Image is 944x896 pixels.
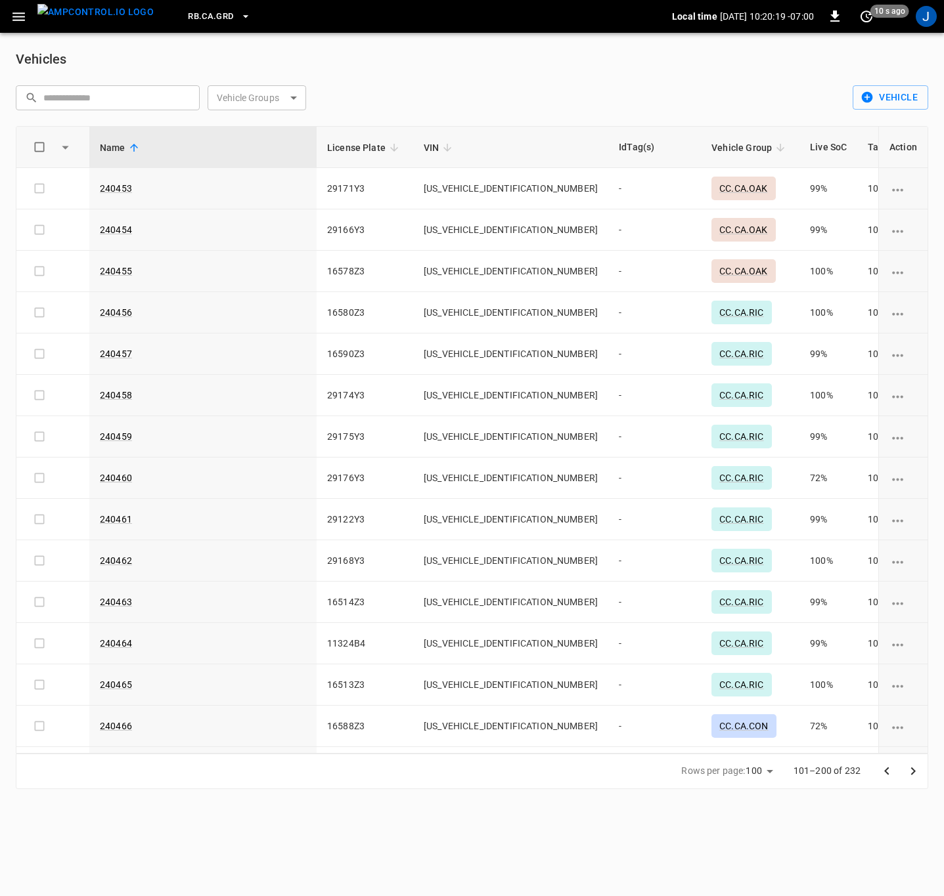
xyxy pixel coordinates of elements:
[317,292,413,333] td: 16580Z3
[413,333,608,375] td: [US_VEHICLE_IDENTIFICATION_NUMBER]
[413,168,608,209] td: [US_VEHICLE_IDENTIFICATION_NUMBER]
[900,758,926,784] button: Go to next page
[889,637,917,650] div: vehicle options
[100,390,132,400] a: 240458
[100,224,132,235] a: 240454
[413,499,608,540] td: [US_VEHICLE_IDENTIFICATION_NUMBER]
[317,416,413,458] td: 29175Y3
[711,466,771,490] div: CC.CA.RIC
[799,540,857,582] td: 100%
[16,49,66,70] h6: Vehicles
[711,301,771,324] div: CC.CA.RIC
[317,499,413,540] td: 29122Y3
[317,540,413,582] td: 29168Y3
[720,10,814,23] p: [DATE] 10:20:19 -07:00
[413,706,608,747] td: [US_VEHICLE_IDENTIFICATION_NUMBER]
[889,513,917,526] div: vehicle options
[799,251,857,292] td: 100%
[619,514,621,524] span: -
[100,597,132,607] a: 240463
[413,292,608,333] td: [US_VEHICLE_IDENTIFICATION_NUMBER]
[799,706,857,747] td: 72%
[870,5,909,18] span: 10 s ago
[619,307,621,318] span: -
[608,127,701,168] th: IdTag(s)
[799,209,857,251] td: 99%
[799,375,857,416] td: 100%
[100,721,132,731] a: 240466
[100,514,132,524] a: 240461
[317,458,413,499] td: 29176Y3
[413,664,608,706] td: [US_VEHICLE_IDENTIFICATION_NUMBER]
[857,664,926,706] td: 100%
[857,292,926,333] td: 100%
[889,182,917,195] div: vehicle options
[100,349,132,359] a: 240457
[619,597,621,607] span: -
[711,177,775,200] div: CC.CA.OAK
[711,549,771,572] div: CC.CA.RIC
[799,333,857,375] td: 99%
[746,761,777,780] div: 100
[857,706,926,747] td: 100%
[413,747,608,788] td: [US_VEHICLE_IDENTIFICATION_NUMBER]
[413,582,608,623] td: [US_VEHICLE_IDENTIFICATION_NUMBER]
[100,473,132,483] a: 240460
[317,747,413,788] td: 16591Z3
[100,679,132,690] a: 240465
[856,6,877,27] button: set refresh interval
[413,416,608,458] td: [US_VEHICLE_IDENTIFICATION_NUMBER]
[889,719,917,733] div: vehicle options
[799,292,857,333] td: 100%
[100,140,143,156] span: Name
[799,664,857,706] td: 100%
[37,4,154,20] img: ampcontrol.io logo
[619,266,621,276] span: -
[711,631,771,655] div: CC.CA.RIC
[878,127,928,168] th: Action
[317,168,413,209] td: 29171Y3
[100,638,132,649] a: 240464
[857,251,926,292] td: 100%
[857,582,926,623] td: 100%
[317,375,413,416] td: 29174Y3
[681,764,745,777] p: Rows per page:
[799,582,857,623] td: 99%
[857,458,926,499] td: 100%
[857,333,926,375] td: 100%
[327,140,403,156] span: License Plate
[100,183,132,194] a: 240453
[916,6,937,27] div: profile-icon
[100,431,132,442] a: 240459
[317,664,413,706] td: 16513Z3
[874,758,900,784] button: Go to previous page
[183,4,256,30] button: RB.CA.GRD
[799,499,857,540] td: 99%
[857,623,926,664] td: 100%
[799,416,857,458] td: 99%
[672,10,717,23] p: Local time
[619,224,621,235] span: -
[889,554,917,567] div: vehicle options
[711,342,771,366] div: CC.CA.RIC
[711,714,776,738] div: CC.CA.CON
[711,673,771,696] div: CC.CA.RIC
[853,85,928,110] button: Vehicle
[857,540,926,582] td: 100%
[799,127,857,168] th: Live SoC
[857,375,926,416] td: 100%
[799,458,857,499] td: 72%
[794,764,861,777] p: 101–200 of 232
[413,375,608,416] td: [US_VEHICLE_IDENTIFICATION_NUMBER]
[100,555,132,566] a: 240462
[711,425,771,448] div: CC.CA.RIC
[413,251,608,292] td: [US_VEHICLE_IDENTIFICATION_NUMBER]
[619,431,621,442] span: -
[100,266,132,276] a: 240455
[889,306,917,319] div: vehicle options
[619,183,621,194] span: -
[317,706,413,747] td: 16588Z3
[711,590,771,614] div: CC.CA.RIC
[619,679,621,690] span: -
[619,638,621,649] span: -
